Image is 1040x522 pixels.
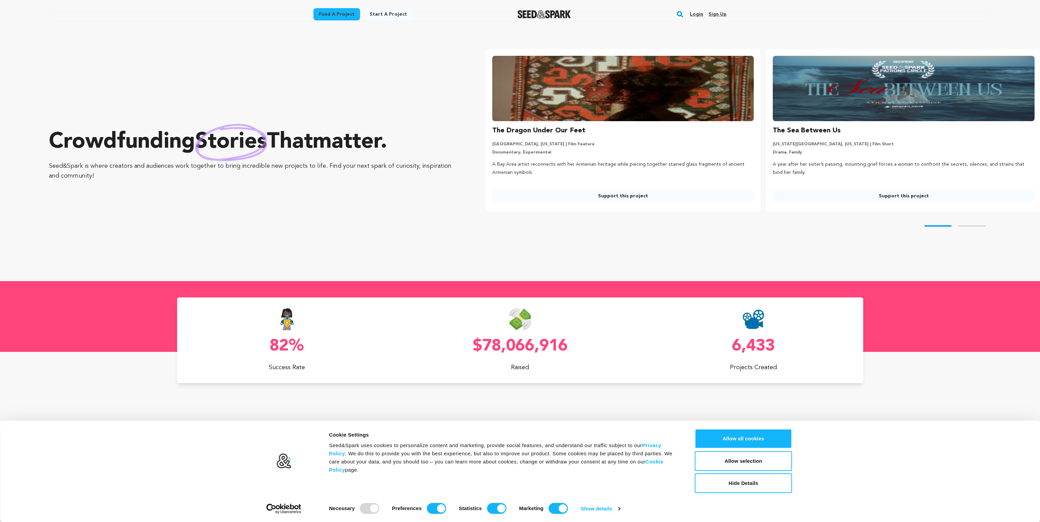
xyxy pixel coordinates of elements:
[581,504,620,514] a: Show details
[709,9,727,20] a: Sign up
[459,505,482,511] strong: Statistics
[329,441,680,474] div: Seed&Spark uses cookies to personalize content and marketing, provide social features, and unders...
[492,190,754,202] a: Support this project
[410,338,630,355] p: $78,066,916
[509,308,531,330] img: Seed&Spark Money Raised Icon
[773,161,1035,177] p: A year after her sister’s passing, mounting grief forces a woman to confront the secrets, silence...
[364,8,412,20] a: Start a project
[276,453,291,469] img: logo
[49,129,458,156] p: Crowdfunding that .
[773,150,1035,155] p: Drama, Family
[517,10,571,18] img: Seed&Spark Logo Dark Mode
[743,308,764,330] img: Seed&Spark Projects Created Icon
[492,125,585,136] h3: The Dragon Under Our Feet
[773,56,1035,121] img: The Sea Between Us image
[492,56,754,121] img: The Dragon Under Our Feet image
[773,125,841,136] h3: The Sea Between Us
[177,338,397,355] p: 82%
[773,142,1035,147] p: [US_STATE][GEOGRAPHIC_DATA], [US_STATE] | Film Short
[313,131,380,153] span: matter
[644,338,863,355] p: 6,433
[492,142,754,147] p: [GEOGRAPHIC_DATA], [US_STATE] | Film Feature
[695,451,792,471] button: Allow selection
[177,363,397,372] p: Success Rate
[410,363,630,372] p: Raised
[254,504,313,514] a: Usercentrics Cookiebot - opens in a new window
[773,190,1035,202] a: Support this project
[329,505,355,511] strong: Necessary
[690,9,703,20] a: Login
[517,10,571,18] a: Seed&Spark Homepage
[644,363,863,372] p: Projects Created
[519,505,544,511] strong: Marketing
[329,431,680,439] div: Cookie Settings
[695,429,792,448] button: Allow all cookies
[492,150,754,155] p: Documentary, Experimental
[49,161,458,181] p: Seed&Spark is where creators and audiences work together to bring incredible new projects to life...
[695,473,792,493] button: Hide Details
[492,161,754,177] p: A Bay Area artist reconnects with her Armenian heritage while piecing together stained glass frag...
[313,8,360,20] a: Fund a project
[276,308,297,330] img: Seed&Spark Success Rate Icon
[392,505,422,511] strong: Preferences
[195,124,267,161] img: hand sketched image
